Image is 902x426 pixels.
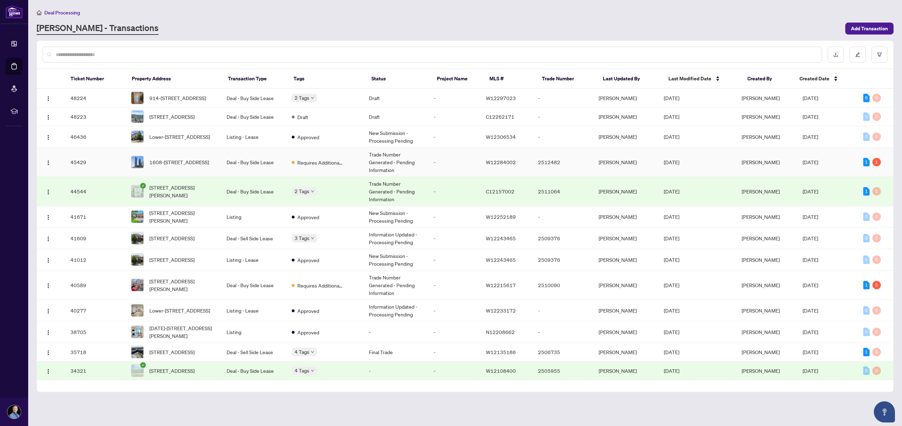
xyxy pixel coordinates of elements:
img: Logo [45,189,51,195]
td: - [428,89,480,107]
td: New Submission - Processing Pending [363,126,428,148]
span: C12262171 [486,113,514,120]
span: Requires Additional Docs [297,159,343,166]
img: Logo [45,135,51,140]
td: New Submission - Processing Pending [363,249,428,271]
img: Logo [45,115,51,120]
button: Logo [43,346,54,358]
td: 41671 [65,206,125,228]
img: Logo [45,369,51,374]
div: 0 [872,366,881,375]
span: download [833,52,838,57]
th: MLS # [484,69,536,89]
span: W12284002 [486,159,516,165]
span: Approved [297,328,319,336]
span: N12208662 [486,329,515,335]
span: [DATE] [664,159,679,165]
span: Created Date [799,75,829,82]
td: - [428,177,480,206]
td: 44544 [65,177,125,206]
img: thumbnail-img [131,111,143,123]
button: Logo [43,111,54,122]
span: [DATE] [803,307,818,314]
td: [PERSON_NAME] [593,249,658,271]
div: 1 [863,281,870,289]
span: [DATE] [803,134,818,140]
span: [PERSON_NAME] [742,235,780,241]
td: [PERSON_NAME] [593,177,658,206]
td: Draft [363,89,428,107]
span: [DATE] [664,134,679,140]
th: Project Name [431,69,484,89]
td: Deal - Buy Side Lease [221,107,286,126]
div: 1 [863,348,870,356]
span: Requires Additional Docs [297,282,343,289]
span: Add Transaction [851,23,888,34]
td: [PERSON_NAME] [593,148,658,177]
td: New Submission - Processing Pending [363,206,428,228]
span: [DATE] [803,329,818,335]
td: - [428,321,480,343]
span: [STREET_ADDRESS][PERSON_NAME] [149,209,215,224]
div: 0 [863,132,870,141]
td: Listing [221,206,286,228]
span: W12108400 [486,368,516,374]
span: [PERSON_NAME] [742,188,780,195]
span: [DATE] [803,282,818,288]
td: Deal - Sell Side Lease [221,228,286,249]
img: Logo [45,330,51,335]
td: - [428,126,480,148]
td: 46436 [65,126,125,148]
button: download [828,47,844,63]
th: Trade Number [536,69,598,89]
span: [PERSON_NAME] [742,329,780,335]
td: 2509376 [532,249,593,271]
span: [DATE] [803,214,818,220]
th: Status [366,69,431,89]
div: 0 [872,132,881,141]
td: [PERSON_NAME] [593,107,658,126]
span: 1608-[STREET_ADDRESS] [149,158,209,166]
span: [PERSON_NAME] [742,368,780,374]
td: 40589 [65,271,125,300]
td: 34321 [65,362,125,380]
button: Logo [43,92,54,104]
td: Draft [363,107,428,126]
button: Logo [43,211,54,222]
span: 4 Tags [295,348,309,356]
span: Last Modified Date [668,75,711,82]
button: Logo [43,326,54,338]
img: Logo [45,350,51,356]
td: 48224 [65,89,125,107]
div: 0 [872,187,881,196]
span: [STREET_ADDRESS][PERSON_NAME] [149,277,215,293]
span: 3 Tags [295,234,309,242]
div: 6 [863,94,870,102]
span: [DATE] [803,113,818,120]
span: W12243465 [486,235,516,241]
button: filter [871,47,888,63]
div: 0 [863,328,870,336]
td: Trade Number Generated - Pending Information [363,148,428,177]
span: [PERSON_NAME] [742,95,780,101]
span: 2 Tags [295,94,309,102]
span: W12135186 [486,349,516,355]
td: 40277 [65,300,125,321]
td: - [428,300,480,321]
td: - [428,249,480,271]
span: W12215617 [486,282,516,288]
a: [PERSON_NAME] - Transactions [37,22,159,35]
td: Listing - Lease [221,300,286,321]
td: 2512482 [532,148,593,177]
span: Lower-[STREET_ADDRESS] [149,133,210,141]
span: [STREET_ADDRESS] [149,256,194,264]
span: [DATE] [664,214,679,220]
span: [DATE] [664,257,679,263]
td: 2511064 [532,177,593,206]
td: 2509376 [532,228,593,249]
span: [DATE] [664,235,679,241]
span: W12306534 [486,134,516,140]
td: Deal - Buy Side Lease [221,177,286,206]
th: Tags [288,69,366,89]
div: 0 [863,306,870,315]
